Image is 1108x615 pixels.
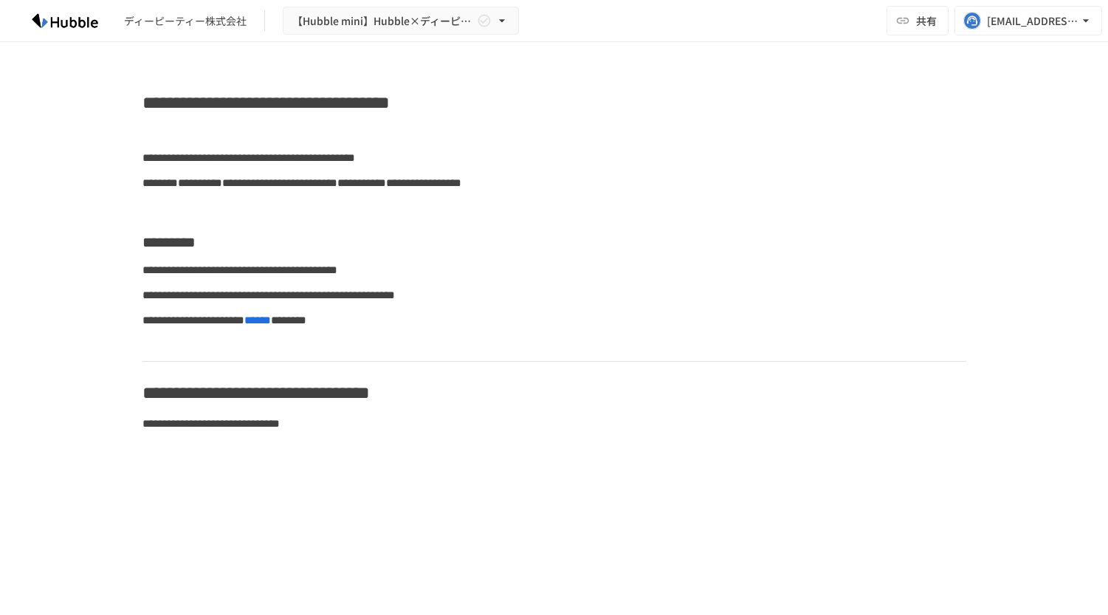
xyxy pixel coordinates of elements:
button: 共有 [887,6,949,35]
button: 【Hubble mini】Hubble×ディーピーティー株式会社様 オンボーディングプロジェクト [283,7,519,35]
img: HzDRNkGCf7KYO4GfwKnzITak6oVsp5RHeZBEM1dQFiQ [18,9,112,32]
span: 共有 [916,13,937,29]
div: [EMAIL_ADDRESS][DOMAIN_NAME] [987,12,1078,30]
button: [EMAIL_ADDRESS][DOMAIN_NAME] [954,6,1102,35]
div: ディーピーティー株式会社 [124,13,247,29]
span: 【Hubble mini】Hubble×ディーピーティー株式会社様 オンボーディングプロジェクト [292,12,474,30]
